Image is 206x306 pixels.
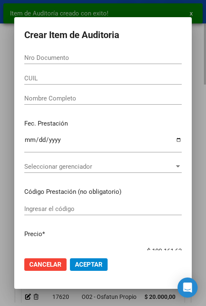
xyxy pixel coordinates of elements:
h2: Crear Item de Auditoria [24,27,182,43]
p: Fec. Prestación [24,119,182,129]
button: Aceptar [70,258,108,271]
span: Seleccionar gerenciador [24,163,174,170]
span: Cancelar [29,261,62,268]
div: Open Intercom Messenger [178,278,198,298]
p: Código Prestación (no obligatorio) [24,187,182,197]
p: Precio [24,229,182,239]
button: Cancelar [24,258,67,271]
span: Aceptar [75,261,103,268]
